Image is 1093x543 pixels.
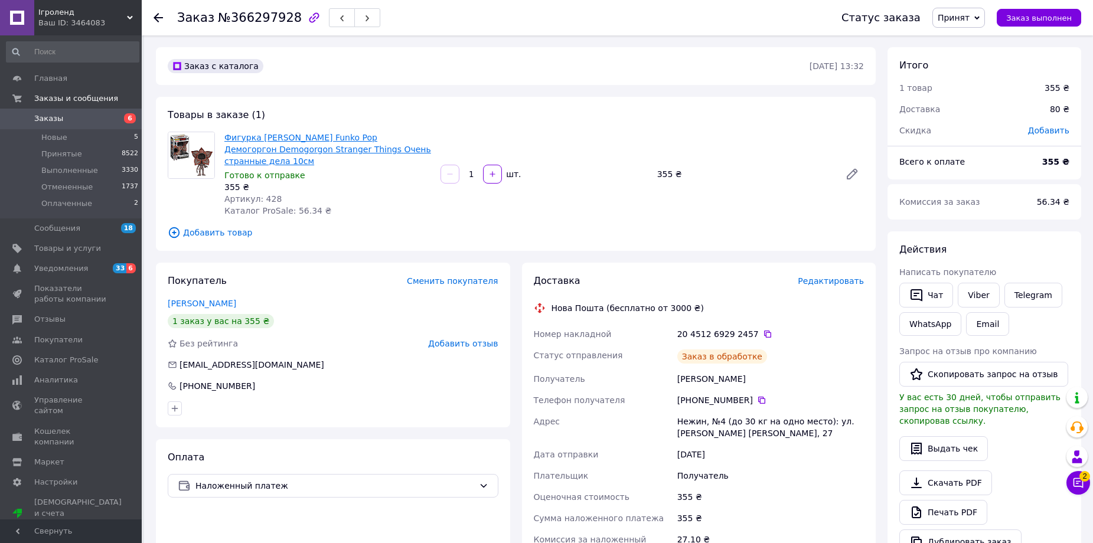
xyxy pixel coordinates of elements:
div: Заказ в обработке [677,349,767,364]
span: Товары и услуги [34,243,101,254]
span: Добавить [1028,126,1069,135]
span: Всего к оплате [899,157,965,166]
a: Скачать PDF [899,470,992,495]
span: Итого [899,60,928,71]
span: Номер накладной [534,329,612,339]
span: Каталог ProSale [34,355,98,365]
span: Настройки [34,477,77,488]
div: Нежин, №4 (до 30 кг на одно место): ул. [PERSON_NAME] [PERSON_NAME], 27 [675,411,866,444]
span: Заказ [177,11,214,25]
span: Статус отправления [534,351,623,360]
button: Скопировать запрос на отзыв [899,362,1068,387]
span: Плательщик [534,471,589,480]
div: Нова Пошта (бесплатно от 3000 ₴) [549,302,707,314]
span: Артикул: 428 [224,194,282,204]
span: Доставка [534,275,580,286]
span: Добавить отзыв [428,339,498,348]
span: Покупатель [168,275,227,286]
div: [PERSON_NAME] [675,368,866,390]
span: Показатели работы компании [34,283,109,305]
span: Маркет [34,457,64,467]
span: [EMAIL_ADDRESS][DOMAIN_NAME] [180,360,324,369]
div: [PHONE_NUMBER] [677,394,864,406]
span: 56.34 ₴ [1037,197,1069,207]
span: Принятые [41,149,82,159]
span: Сменить покупателя [407,276,498,286]
div: 1 заказ у вас на 355 ₴ [168,314,274,328]
span: Оплата [168,452,204,463]
span: Скидка [899,126,931,135]
span: Адрес [534,417,560,426]
span: Написать покупателю [899,267,996,277]
button: Выдать чек [899,436,988,461]
div: Ваш ID: 3464083 [38,18,142,28]
img: Фигурка Фанко Поп Funko Pop Демогоргон Demogorgon Stranger Things Очень странные дела 10см [168,132,214,178]
span: Управление сайтом [34,395,109,416]
span: 2 [1079,471,1090,482]
div: Получатель [675,465,866,486]
span: 2 [134,198,138,209]
span: 18 [121,223,136,233]
span: 6 [124,113,136,123]
div: 355 ₴ [652,166,836,182]
b: 355 ₴ [1042,157,1069,166]
div: Статус заказа [841,12,921,24]
button: Чат с покупателем2 [1066,471,1090,495]
span: У вас есть 30 дней, чтобы отправить запрос на отзыв покупателю, скопировав ссылку. [899,392,1061,426]
div: [PHONE_NUMBER] [178,380,256,392]
a: Viber [958,283,999,308]
span: Сумма наложенного платежа [534,513,664,523]
span: 1 товар [899,83,932,93]
span: Покупатели [34,335,83,345]
span: 8522 [122,149,138,159]
div: Заказ с каталога [168,59,263,73]
a: WhatsApp [899,312,961,336]
time: [DATE] 13:32 [810,61,864,71]
span: Готово к отправке [224,171,305,180]
div: Prom микс 1 000 [34,519,122,529]
input: Поиск [6,41,139,63]
span: №366297928 [218,11,302,25]
span: Новые [41,132,67,143]
span: 6 [126,263,136,273]
span: Комиссия за заказ [899,197,980,207]
a: Фигурка [PERSON_NAME] Funko Pop Демогоргон Demogorgon Stranger Things Очень странные дела 10см [224,133,431,166]
span: Ігроленд [38,7,127,18]
button: Чат [899,283,953,308]
span: Отзывы [34,314,66,325]
span: Принят [938,13,970,22]
span: 3330 [122,165,138,176]
button: Email [966,312,1009,336]
div: 20 4512 6929 2457 [677,328,864,340]
div: 355 ₴ [675,486,866,508]
span: Запрос на отзыв про компанию [899,346,1037,356]
span: Товары в заказе (1) [168,109,265,120]
span: Доставка [899,104,940,114]
span: Дата отправки [534,450,599,459]
span: Заказ выполнен [1006,14,1072,22]
span: Оплаченные [41,198,92,209]
span: Без рейтинга [180,339,238,348]
span: Заказы [34,113,63,124]
a: Telegram [1004,283,1062,308]
div: шт. [503,168,522,180]
div: 355 ₴ [1045,82,1069,94]
span: Заказы и сообщения [34,93,118,104]
span: Редактировать [798,276,864,286]
span: 1737 [122,182,138,192]
div: 355 ₴ [224,181,431,193]
span: Наложенный платеж [195,479,474,492]
span: Оценочная стоимость [534,492,630,502]
div: 355 ₴ [675,508,866,529]
span: [DEMOGRAPHIC_DATA] и счета [34,497,122,529]
a: Печать PDF [899,500,987,525]
button: Заказ выполнен [997,9,1081,27]
div: Вернуться назад [154,12,163,24]
span: 5 [134,132,138,143]
span: Сообщения [34,223,80,234]
a: Редактировать [840,162,864,186]
span: Действия [899,244,947,255]
span: Каталог ProSale: 56.34 ₴ [224,206,331,215]
span: Телефон получателя [534,395,625,405]
span: Аналитика [34,375,78,385]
